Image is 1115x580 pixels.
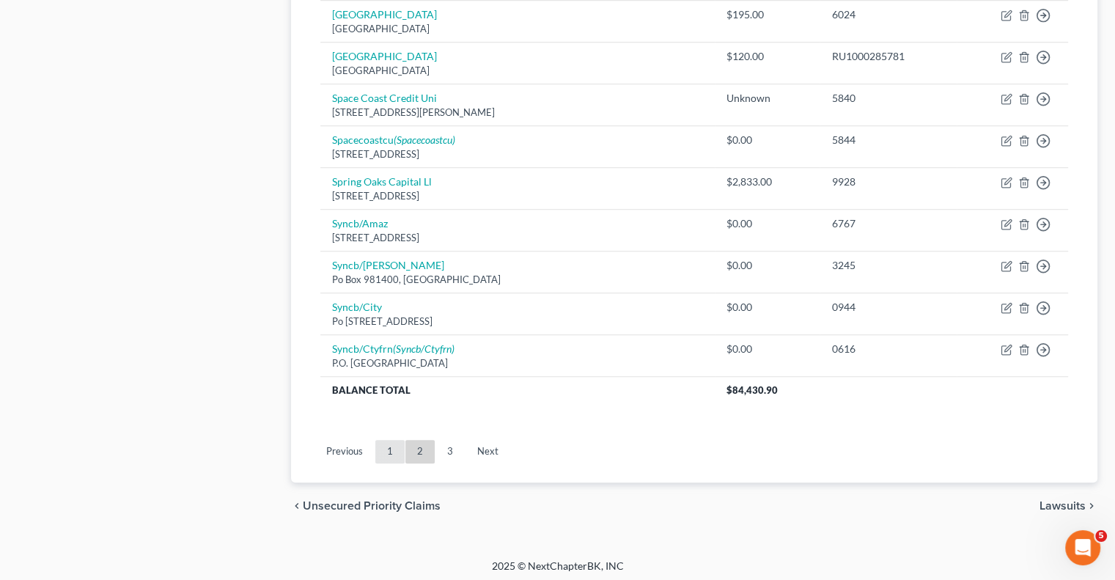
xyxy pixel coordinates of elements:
[831,49,944,64] div: RU1000285781
[332,175,432,188] a: Spring Oaks Capital Ll
[332,8,437,21] a: [GEOGRAPHIC_DATA]
[320,376,714,403] th: Balance Total
[393,342,455,355] i: (Syncb/Ctyfrn)
[332,217,388,230] a: Syncb/Amaz
[1095,530,1107,542] span: 5
[465,440,510,463] a: Next
[831,175,944,189] div: 9928
[332,147,702,161] div: [STREET_ADDRESS]
[405,440,435,463] a: 2
[291,500,441,512] button: chevron_left Unsecured Priority Claims
[831,91,944,106] div: 5840
[375,440,405,463] a: 1
[332,106,702,120] div: [STREET_ADDRESS][PERSON_NAME]
[726,300,809,315] div: $0.00
[726,7,809,22] div: $195.00
[332,64,702,78] div: [GEOGRAPHIC_DATA]
[726,216,809,231] div: $0.00
[1039,500,1097,512] button: Lawsuits chevron_right
[831,216,944,231] div: 6767
[726,91,809,106] div: Unknown
[831,7,944,22] div: 6024
[1065,530,1100,565] iframe: Intercom live chat
[303,500,441,512] span: Unsecured Priority Claims
[831,342,944,356] div: 0616
[314,440,375,463] a: Previous
[726,175,809,189] div: $2,833.00
[394,133,455,146] i: (Spacecoastcu)
[726,342,809,356] div: $0.00
[332,315,702,328] div: Po [STREET_ADDRESS]
[332,301,382,313] a: Syncb/City
[332,133,455,146] a: Spacecoastcu(Spacecoastcu)
[1039,500,1086,512] span: Lawsuits
[332,356,702,370] div: P.O. [GEOGRAPHIC_DATA]
[332,92,437,104] a: Space Coast Credit Uni
[1086,500,1097,512] i: chevron_right
[332,50,437,62] a: [GEOGRAPHIC_DATA]
[332,259,444,271] a: Syncb/[PERSON_NAME]
[332,231,702,245] div: [STREET_ADDRESS]
[726,384,778,396] span: $84,430.90
[332,189,702,203] div: [STREET_ADDRESS]
[435,440,465,463] a: 3
[831,258,944,273] div: 3245
[332,342,455,355] a: Syncb/Ctyfrn(Syncb/Ctyfrn)
[291,500,303,512] i: chevron_left
[726,49,809,64] div: $120.00
[726,133,809,147] div: $0.00
[831,300,944,315] div: 0944
[332,273,702,287] div: Po Box 981400, [GEOGRAPHIC_DATA]
[831,133,944,147] div: 5844
[332,22,702,36] div: [GEOGRAPHIC_DATA]
[726,258,809,273] div: $0.00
